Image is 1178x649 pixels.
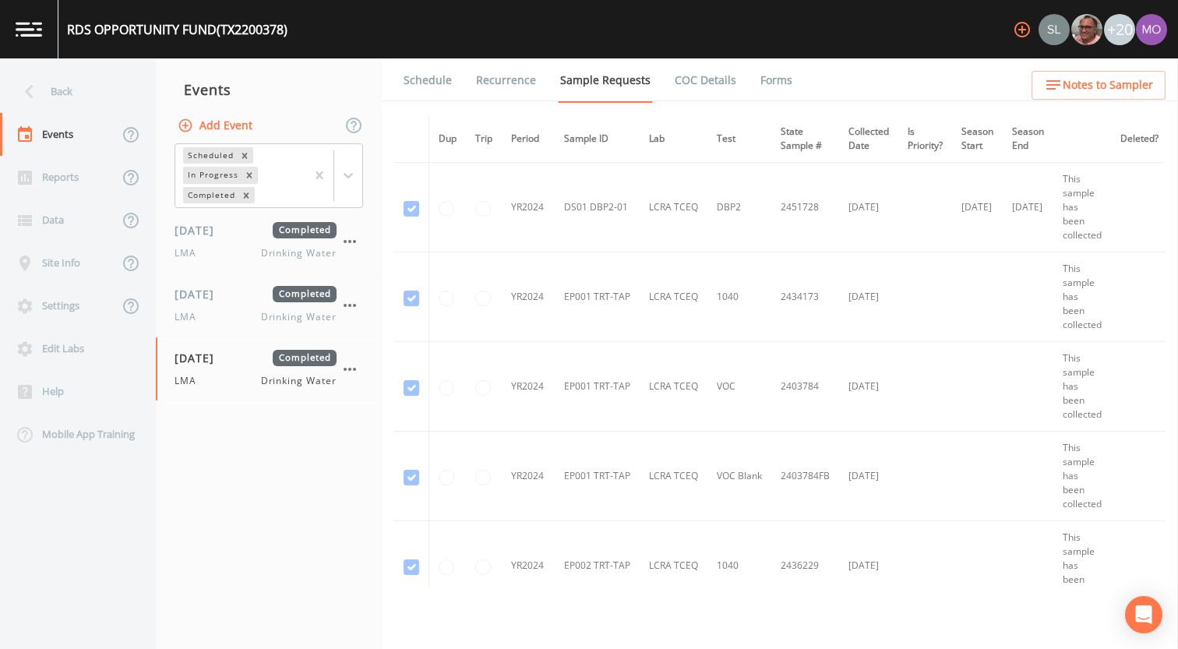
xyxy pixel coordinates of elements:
[175,286,225,302] span: [DATE]
[558,58,653,103] a: Sample Requests
[707,432,771,521] td: VOC Blank
[1039,14,1070,45] img: 0d5b2d5fd6ef1337b72e1b2735c28582
[640,521,707,611] td: LCRA TCEQ
[238,187,255,203] div: Remove Completed
[1053,432,1111,521] td: This sample has been collected
[183,187,238,203] div: Completed
[758,58,795,102] a: Forms
[555,342,640,432] td: EP001 TRT-TAP
[839,163,898,252] td: [DATE]
[175,222,225,238] span: [DATE]
[502,521,555,611] td: YR2024
[401,58,454,102] a: Schedule
[640,163,707,252] td: LCRA TCEQ
[156,273,382,337] a: [DATE]CompletedLMADrinking Water
[1104,14,1135,45] div: +20
[555,163,640,252] td: DS01 DBP2-01
[183,167,241,183] div: In Progress
[502,115,555,163] th: Period
[771,342,839,432] td: 2403784
[175,310,206,324] span: LMA
[839,252,898,342] td: [DATE]
[839,521,898,611] td: [DATE]
[707,163,771,252] td: DBP2
[1070,14,1103,45] div: Mike Franklin
[640,115,707,163] th: Lab
[502,342,555,432] td: YR2024
[236,147,253,164] div: Remove Scheduled
[555,115,640,163] th: Sample ID
[555,252,640,342] td: EP001 TRT-TAP
[1038,14,1070,45] div: Sloan Rigamonti
[175,111,259,140] button: Add Event
[640,252,707,342] td: LCRA TCEQ
[640,342,707,432] td: LCRA TCEQ
[1032,71,1166,100] button: Notes to Sampler
[502,163,555,252] td: YR2024
[771,252,839,342] td: 2434173
[474,58,538,102] a: Recurrence
[707,521,771,611] td: 1040
[839,342,898,432] td: [DATE]
[555,432,640,521] td: EP001 TRT-TAP
[952,115,1003,163] th: Season Start
[1053,252,1111,342] td: This sample has been collected
[502,252,555,342] td: YR2024
[261,374,337,388] span: Drinking Water
[707,115,771,163] th: Test
[1125,596,1162,633] div: Open Intercom Messenger
[1136,14,1167,45] img: 4e251478aba98ce068fb7eae8f78b90c
[156,70,382,109] div: Events
[839,115,898,163] th: Collected Date
[183,147,236,164] div: Scheduled
[771,115,839,163] th: State Sample #
[555,521,640,611] td: EP002 TRT-TAP
[273,222,337,238] span: Completed
[898,115,952,163] th: Is Priority?
[839,432,898,521] td: [DATE]
[67,20,287,39] div: RDS OPPORTUNITY FUND (TX2200378)
[175,350,225,366] span: [DATE]
[429,115,467,163] th: Dup
[261,246,337,260] span: Drinking Water
[175,374,206,388] span: LMA
[771,521,839,611] td: 2436229
[1003,163,1053,252] td: [DATE]
[261,310,337,324] span: Drinking Water
[1071,14,1102,45] img: e2d790fa78825a4bb76dcb6ab311d44c
[771,163,839,252] td: 2451728
[952,163,1003,252] td: [DATE]
[175,246,206,260] span: LMA
[466,115,502,163] th: Trip
[273,350,337,366] span: Completed
[273,286,337,302] span: Completed
[1053,342,1111,432] td: This sample has been collected
[502,432,555,521] td: YR2024
[156,210,382,273] a: [DATE]CompletedLMADrinking Water
[1111,115,1168,163] th: Deleted?
[640,432,707,521] td: LCRA TCEQ
[156,337,382,401] a: [DATE]CompletedLMADrinking Water
[1003,115,1053,163] th: Season End
[672,58,739,102] a: COC Details
[771,432,839,521] td: 2403784FB
[707,342,771,432] td: VOC
[1053,521,1111,611] td: This sample has been collected
[1063,76,1153,95] span: Notes to Sampler
[707,252,771,342] td: 1040
[16,22,42,37] img: logo
[241,167,258,183] div: Remove In Progress
[1053,163,1111,252] td: This sample has been collected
